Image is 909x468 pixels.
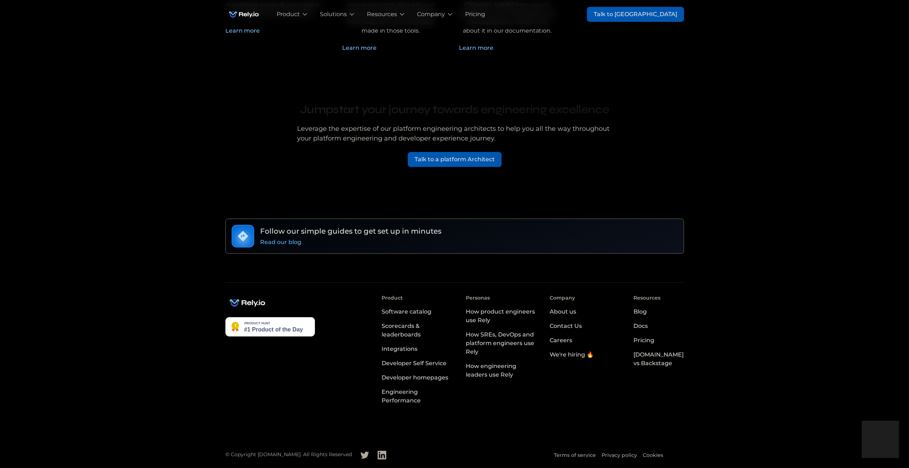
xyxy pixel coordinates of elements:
a: Learn more [225,27,322,35]
div: How SREs, DevOps and platform engineers use Rely [466,330,538,356]
h6: Follow our simple guides to get set up in minutes [260,226,441,237]
div: [DOMAIN_NAME] vs Backstage [633,350,684,368]
div: Resources [633,294,660,302]
a: Learn more [342,44,439,52]
a: How SREs, DevOps and platform engineers use Rely [466,328,538,359]
a: Blog [633,305,647,319]
div: Talk to [GEOGRAPHIC_DATA] [594,10,677,19]
div: Engineering Performance [382,388,454,405]
h3: Jumpstart your journey towards engineering excellence [297,101,612,118]
div: Leverage the expertise of our platform engineering architects to help you all the way throughout ... [297,124,612,143]
a: How engineering leaders use Rely [466,359,538,382]
a: Talk to a platform Architect [408,152,502,167]
a: About us [550,305,576,319]
a: Engineering Performance [382,385,454,408]
div: Careers [550,336,572,345]
div: About us [550,307,576,316]
a: Integrations [382,342,454,356]
div: Solutions [320,10,347,19]
div: Read our blog [260,238,301,247]
a: Pricing [633,333,654,348]
div: Product [382,294,403,302]
a: Talk to [GEOGRAPHIC_DATA] [587,7,684,22]
div: Pricing [633,336,654,345]
div: Integrations [382,345,417,353]
img: Rely.io - The developer portal with an AI assistant you can speak with | Product Hunt [225,317,315,336]
a: Cookies [643,452,678,459]
div: Docs [633,322,648,330]
a: Careers [550,333,572,348]
a: Follow our simple guides to get set up in minutesRead our blog [225,219,684,254]
div: Talk to a platform Architect [415,155,495,164]
div: Contact Us [550,322,582,330]
a: home [225,7,262,22]
div: How engineering leaders use Rely [466,362,538,379]
div: Developer Self Service [382,359,446,368]
a: Developer Self Service [382,356,454,371]
img: Rely.io logo [225,7,262,22]
div: How product engineers use Rely [466,307,538,325]
a: We're hiring 🔥 [550,348,594,362]
div: We're hiring 🔥 [550,350,594,359]
div: Software catalog [382,307,431,316]
a: Scorecards & leaderboards [382,319,454,342]
a: How product engineers use Rely [466,305,538,328]
div: Scorecards & leaderboards [382,322,454,339]
div: Blog [633,307,647,316]
a: Developer homepages [382,371,454,385]
div: Product [277,10,300,19]
div: © Copyright [DOMAIN_NAME]. All Rights Reserved [225,451,352,459]
a: Docs [633,319,648,333]
div: Company [550,294,575,302]
div: Resources [367,10,397,19]
a: Terms of service [554,452,596,459]
a: Learn more [459,44,556,52]
div: Company [417,10,445,19]
a: Privacy policy [602,452,637,459]
iframe: Chatbot [862,421,899,458]
a: Software catalog [382,305,454,319]
a: Contact Us [550,319,582,333]
a: [DOMAIN_NAME] vs Backstage [633,348,684,371]
div: Personas [466,294,490,302]
a: Pricing [465,10,485,19]
div: Developer homepages [382,373,448,382]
